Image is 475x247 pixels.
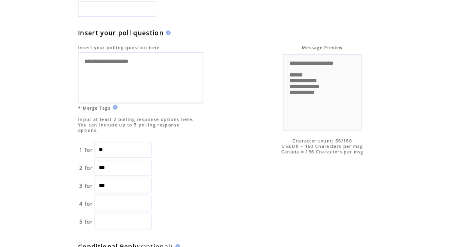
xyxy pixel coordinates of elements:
[302,45,343,50] span: Message Preview
[281,149,364,155] span: Canada = 136 Characters per msg
[78,105,111,111] span: * Merge Tags
[282,144,363,149] span: US&UK = 160 Characters per msg
[79,182,93,189] span: 3 for
[78,45,160,50] span: Insert your polling question here
[79,200,93,207] span: 4 for
[78,28,164,37] span: Insert your poll question
[293,138,352,144] span: Character count: 66/160
[78,122,180,133] span: You can include up to 5 polling response options.
[78,117,196,122] span: Input at least 2 polling response options here.
[79,218,93,225] span: 5 for
[164,30,171,35] img: help.gif
[79,164,93,171] span: 2 for
[79,146,93,153] span: 1 for
[111,105,118,110] img: help.gif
